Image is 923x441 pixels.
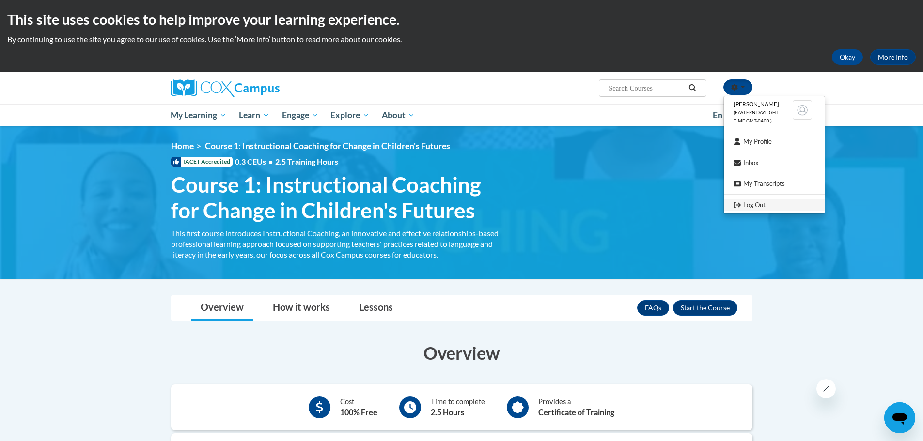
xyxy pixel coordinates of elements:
[734,110,779,123] span: (Eastern Daylight Time GMT-0400 )
[7,10,916,29] h2: This site uses cookies to help improve your learning experience.
[171,172,505,223] span: Course 1: Instructional Coaching for Change in Children's Futures
[431,408,464,417] b: 2.5 Hours
[431,396,485,418] div: Time to complete
[870,49,916,65] a: More Info
[156,104,767,126] div: Main menu
[724,178,825,190] a: My Transcripts
[275,157,338,166] span: 2.5 Training Hours
[239,109,269,121] span: Learn
[282,109,318,121] span: Engage
[832,49,863,65] button: Okay
[263,295,340,321] a: How it works
[324,104,375,126] a: Explore
[538,396,614,418] div: Provides a
[340,408,377,417] b: 100% Free
[171,141,194,151] a: Home
[7,34,916,45] p: By continuing to use the site you agree to our use of cookies. Use the ‘More info’ button to read...
[205,141,450,151] span: Course 1: Instructional Coaching for Change in Children's Futures
[171,79,280,97] img: Cox Campus
[793,100,812,120] img: Learner Profile Avatar
[340,396,377,418] div: Cost
[706,105,760,125] a: En español
[171,79,355,97] a: Cox Campus
[723,79,752,95] button: Account Settings
[235,156,338,167] span: 0.3 CEUs
[724,199,825,211] a: Logout
[375,104,421,126] a: About
[276,104,325,126] a: Engage
[171,341,752,365] h3: Overview
[713,110,753,120] span: En español
[171,228,505,260] div: This first course introduces Instructional Coaching, an innovative and effective relationships-ba...
[685,82,700,94] button: Search
[382,109,415,121] span: About
[171,109,226,121] span: My Learning
[268,157,273,166] span: •
[165,104,233,126] a: My Learning
[673,300,737,316] button: Enroll
[724,136,825,148] a: My Profile
[233,104,276,126] a: Learn
[637,300,669,316] a: FAQs
[191,295,253,321] a: Overview
[349,295,403,321] a: Lessons
[734,100,779,107] span: [PERSON_NAME]
[816,379,836,398] iframe: Close message
[884,402,915,433] iframe: Button to launch messaging window
[608,82,685,94] input: Search Courses
[171,157,233,167] span: IACET Accredited
[330,109,369,121] span: Explore
[6,7,78,15] span: Hi. How can we help?
[724,157,825,169] a: Inbox
[538,408,614,417] b: Certificate of Training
